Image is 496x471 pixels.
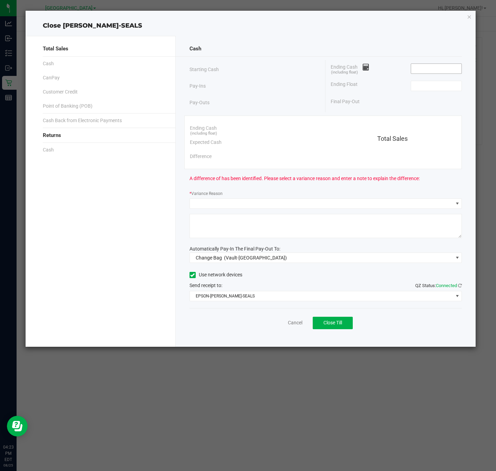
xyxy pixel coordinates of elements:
span: QZ Status: [415,283,462,288]
span: Customer Credit [43,88,78,96]
span: (including float) [190,131,217,137]
span: Ending Cash [331,63,369,74]
span: Send receipt to: [189,283,222,288]
span: Difference [190,153,212,160]
span: Ending Cash [190,125,217,132]
span: Pay-Ins [189,82,206,90]
span: CanPay [43,74,60,81]
span: (Vault-[GEOGRAPHIC_DATA]) [224,255,287,261]
span: A difference of has been identified. Please select a variance reason and enter a note to explain ... [189,175,420,182]
span: Pay-Outs [189,99,210,106]
span: Total Sales [377,135,408,142]
span: (including float) [331,70,358,76]
span: Change Bag [196,255,222,261]
span: Final Pay-Out [331,98,360,105]
span: Cash Back from Electronic Payments [43,117,122,124]
span: Connected [436,283,457,288]
div: Returns [43,128,162,143]
iframe: Resource center [7,416,28,436]
span: Starting Cash [189,66,219,73]
span: Point of Banking (POB) [43,102,93,110]
span: Total Sales [43,45,68,53]
label: Variance Reason [189,190,223,197]
span: Cash [189,45,201,53]
div: Close [PERSON_NAME]-SEALS [26,21,476,30]
span: Cash [43,60,54,67]
span: Close Till [323,320,342,325]
button: Close Till [313,317,353,329]
span: Automatically Pay-In The Final Pay-Out To: [189,246,280,252]
span: Ending Float [331,81,358,91]
label: Use network devices [189,271,242,278]
span: Expected Cash [190,139,222,146]
a: Cancel [288,319,302,326]
span: EPSON-[PERSON_NAME]-SEALS [190,291,453,301]
span: Cash [43,146,54,154]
